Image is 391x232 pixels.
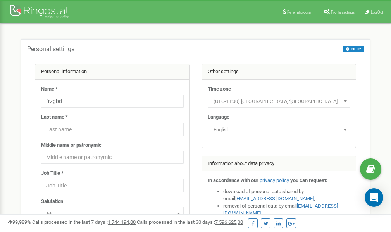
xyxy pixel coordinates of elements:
u: 1 744 194,00 [108,219,136,225]
li: download of personal data shared by email , [223,188,350,203]
button: HELP [343,46,364,52]
span: Profile settings [331,10,355,14]
span: Log Out [371,10,383,14]
span: Referral program [287,10,314,14]
strong: In accordance with our [208,177,258,183]
input: Name [41,95,184,108]
label: Middle name or patronymic [41,142,102,149]
div: Other settings [202,64,356,80]
li: removal of personal data by email , [223,203,350,217]
strong: you can request: [290,177,327,183]
span: (UTC-11:00) Pacific/Midway [208,95,350,108]
span: Calls processed in the last 30 days : [137,219,243,225]
span: (UTC-11:00) Pacific/Midway [210,96,348,107]
input: Middle name or patronymic [41,151,184,164]
div: Personal information [35,64,189,80]
div: Open Intercom Messenger [365,188,383,207]
label: Name * [41,86,58,93]
h5: Personal settings [27,46,74,53]
span: English [208,123,350,136]
span: Mr. [41,207,184,220]
label: Salutation [41,198,63,205]
a: privacy policy [260,177,289,183]
label: Last name * [41,113,68,121]
u: 7 596 625,00 [215,219,243,225]
span: Calls processed in the last 7 days : [32,219,136,225]
label: Time zone [208,86,231,93]
div: Information about data privacy [202,156,356,172]
a: [EMAIL_ADDRESS][DOMAIN_NAME] [235,196,314,201]
span: Mr. [44,208,181,219]
span: English [210,124,348,135]
span: 99,989% [8,219,31,225]
label: Language [208,113,229,121]
label: Job Title * [41,170,64,177]
input: Job Title [41,179,184,192]
input: Last name [41,123,184,136]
